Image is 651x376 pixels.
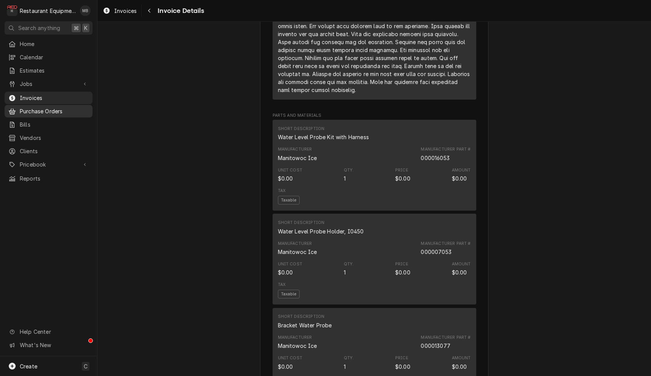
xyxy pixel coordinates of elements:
[278,335,312,341] div: Manufacturer
[100,5,140,17] a: Invoices
[278,146,317,162] div: Manufacturer
[5,172,93,185] a: Reports
[344,261,354,276] div: Quantity
[18,24,60,32] span: Search anything
[421,241,471,247] div: Manufacturer Part #
[278,314,325,320] div: Short Description
[278,167,302,173] div: Unit Cost
[5,78,93,90] a: Go to Jobs
[278,196,300,205] span: Taxable
[278,241,317,256] div: Manufacturer
[20,53,89,61] span: Calendar
[20,67,89,75] span: Estimates
[452,268,467,276] div: Amount
[278,220,364,235] div: Short Description
[421,146,471,162] div: Part Number
[278,175,293,182] div: Cost
[278,321,332,329] div: Short Description
[5,51,93,63] a: Calendar
[5,105,93,117] a: Purchase Orders
[452,355,471,370] div: Amount
[452,167,471,173] div: Amount
[5,64,93,77] a: Estimates
[395,261,410,276] div: Price
[278,241,312,247] div: Manufacturer
[395,175,410,182] div: Price
[278,220,325,226] div: Short Description
[20,341,88,349] span: What's New
[421,154,449,162] div: Part Number
[344,355,354,361] div: Qty.
[278,248,317,256] div: Manufacturer
[278,282,286,288] div: Tax
[84,362,88,370] span: C
[5,92,93,104] a: Invoices
[421,335,471,350] div: Part Number
[278,133,369,141] div: Short Description
[5,21,93,35] button: Search anything⌘K
[155,6,204,16] span: Invoice Details
[344,355,354,370] div: Quantity
[395,355,410,370] div: Price
[344,363,346,371] div: Quantity
[80,5,91,16] div: MB
[20,40,89,48] span: Home
[278,335,317,350] div: Manufacturer
[344,167,354,182] div: Quantity
[273,214,476,305] div: Line Item
[20,363,37,370] span: Create
[278,290,300,298] span: Taxable
[73,24,79,32] span: ⌘
[278,261,302,276] div: Cost
[395,268,410,276] div: Price
[421,241,471,256] div: Part Number
[452,261,471,276] div: Amount
[80,5,91,16] div: Matthew Brunty's Avatar
[20,107,89,115] span: Purchase Orders
[452,363,467,371] div: Amount
[452,167,471,182] div: Amount
[278,146,312,152] div: Manufacturer
[278,167,302,182] div: Cost
[114,7,137,15] span: Invoices
[20,134,89,142] span: Vendors
[395,167,408,173] div: Price
[278,314,332,329] div: Short Description
[395,167,410,182] div: Price
[20,80,77,88] span: Jobs
[395,261,408,267] div: Price
[452,355,471,361] div: Amount
[7,5,18,16] div: Restaurant Equipment Diagnostics's Avatar
[5,325,93,338] a: Go to Help Center
[278,355,302,370] div: Cost
[344,261,354,267] div: Qty.
[278,227,364,235] div: Short Description
[20,121,89,129] span: Bills
[421,342,450,350] div: Part Number
[344,268,346,276] div: Quantity
[273,113,476,119] span: Parts and Materials
[5,118,93,131] a: Bills
[344,175,346,182] div: Quantity
[278,188,286,194] div: Tax
[5,158,93,171] a: Go to Pricebook
[20,160,77,168] span: Pricebook
[5,145,93,157] a: Clients
[395,363,410,371] div: Price
[452,175,467,182] div: Amount
[20,328,88,336] span: Help Center
[273,120,476,211] div: Line Item
[421,146,471,152] div: Manufacturer Part #
[278,126,369,141] div: Short Description
[278,363,293,371] div: Cost
[278,154,317,162] div: Manufacturer
[278,261,302,267] div: Unit Cost
[5,132,93,144] a: Vendors
[421,335,471,341] div: Manufacturer Part #
[344,167,354,173] div: Qty.
[20,94,89,102] span: Invoices
[5,38,93,50] a: Home
[5,339,93,351] a: Go to What's New
[278,342,317,350] div: Manufacturer
[421,248,451,256] div: Part Number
